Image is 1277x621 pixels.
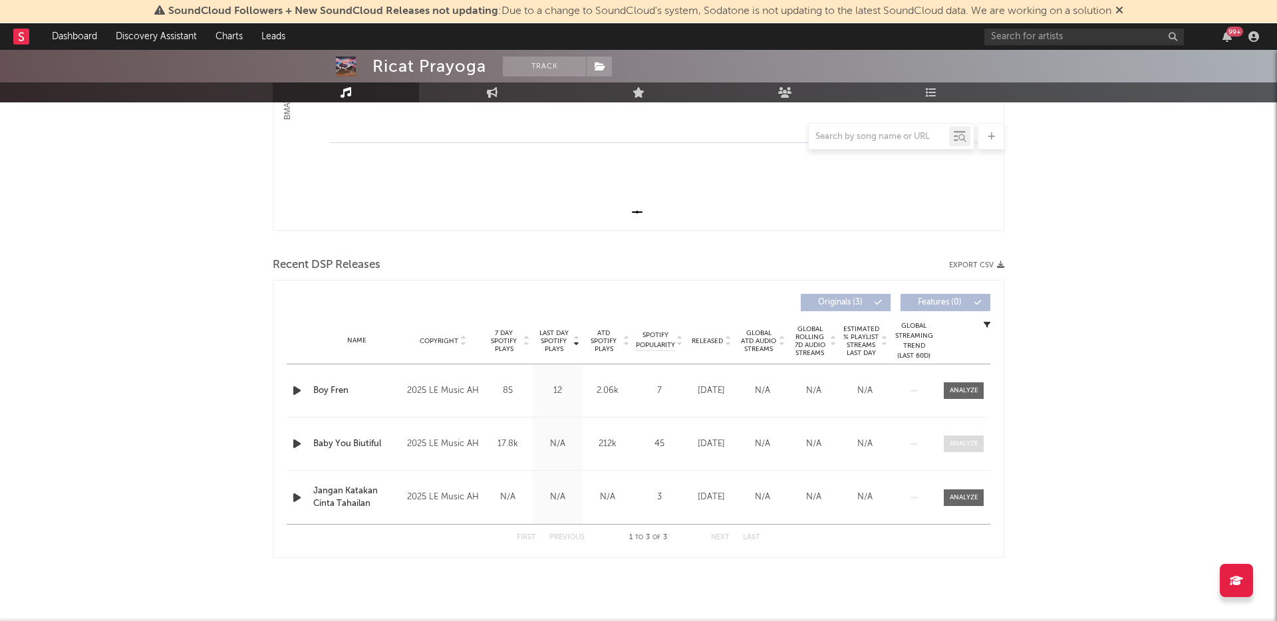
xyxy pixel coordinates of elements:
[313,485,400,511] a: Jangan Katakan Cinta Tahailan
[43,23,106,50] a: Dashboard
[791,384,836,398] div: N/A
[689,384,734,398] div: [DATE]
[486,491,529,504] div: N/A
[894,321,934,361] div: Global Streaming Trend (Last 60D)
[106,23,206,50] a: Discovery Assistant
[407,383,480,399] div: 2025 LE Music AH
[740,384,785,398] div: N/A
[586,329,621,353] span: ATD Spotify Plays
[420,337,458,345] span: Copyright
[611,530,684,546] div: 1 3 3
[636,384,682,398] div: 7
[503,57,586,76] button: Track
[313,336,400,346] div: Name
[740,491,785,504] div: N/A
[636,437,682,451] div: 45
[801,294,891,311] button: Originals(3)
[486,329,521,353] span: 7 Day Spotify Plays
[636,491,682,504] div: 3
[168,6,1111,17] span: : Due to a change to SoundCloud's system, Sodatone is not updating to the latest SoundCloud data....
[843,325,879,357] span: Estimated % Playlist Streams Last Day
[168,6,498,17] span: SoundCloud Followers + New SoundCloud Releases not updating
[740,437,785,451] div: N/A
[635,535,643,541] span: to
[273,257,380,273] span: Recent DSP Releases
[586,491,629,504] div: N/A
[692,337,723,345] span: Released
[536,491,579,504] div: N/A
[1222,31,1232,42] button: 99+
[809,132,949,142] input: Search by song name or URL
[536,384,579,398] div: 12
[372,57,486,76] div: Ricat Prayoga
[586,384,629,398] div: 2.06k
[711,534,730,541] button: Next
[843,437,887,451] div: N/A
[313,437,400,451] a: Baby You Biutiful
[536,329,571,353] span: Last Day Spotify Plays
[486,384,529,398] div: 85
[689,437,734,451] div: [DATE]
[407,489,480,505] div: 2025 LE Music AH
[486,437,529,451] div: 17.8k
[1226,27,1243,37] div: 99 +
[586,437,629,451] div: 212k
[791,325,828,357] span: Global Rolling 7D Audio Streams
[206,23,252,50] a: Charts
[1115,6,1123,17] span: Dismiss
[843,491,887,504] div: N/A
[313,384,400,398] a: Boy Fren
[283,39,292,120] text: BMAT Weekly Streams
[743,534,760,541] button: Last
[252,23,295,50] a: Leads
[549,534,585,541] button: Previous
[536,437,579,451] div: N/A
[909,299,970,307] span: Features ( 0 )
[791,437,836,451] div: N/A
[901,294,990,311] button: Features(0)
[652,535,660,541] span: of
[407,436,480,452] div: 2025 LE Music AH
[689,491,734,504] div: [DATE]
[984,29,1184,45] input: Search for artists
[809,299,871,307] span: Originals ( 3 )
[791,491,836,504] div: N/A
[843,384,887,398] div: N/A
[517,534,536,541] button: First
[636,330,675,350] span: Spotify Popularity
[949,261,1004,269] button: Export CSV
[740,329,777,353] span: Global ATD Audio Streams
